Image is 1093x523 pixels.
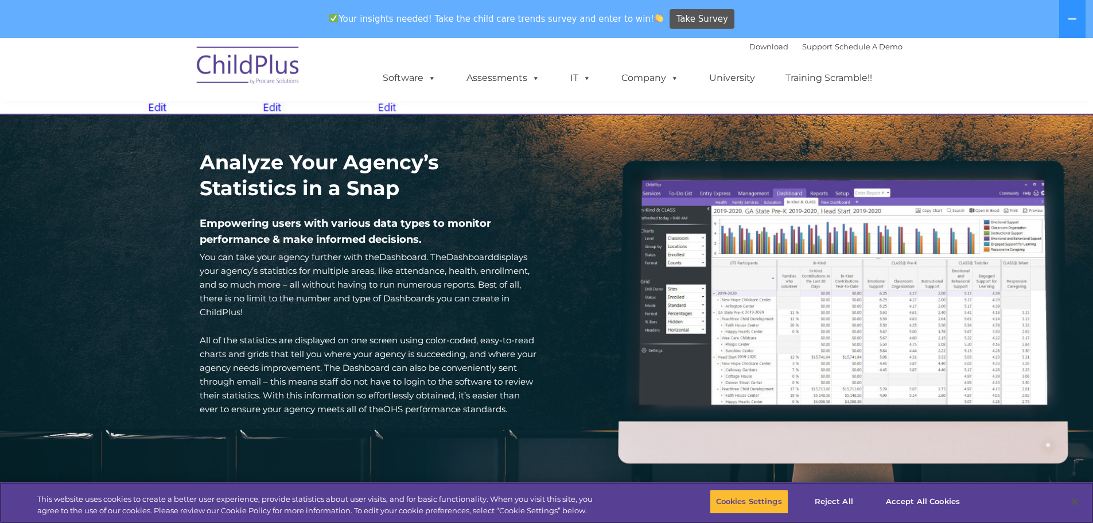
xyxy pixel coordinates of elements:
a: Assessments [455,67,551,90]
button: Reject All [798,490,870,514]
a: IT [559,67,602,90]
div: This website uses cookies to create a better user experience, provide statistics about user visit... [37,494,601,516]
a: Schedule A Demo [835,42,903,51]
a: Dashboard [379,251,426,262]
a: OHS performance standards [383,404,505,414]
a: Download [749,42,788,51]
strong: Analyze Your Agency’s Statistics in a Snap [200,150,439,200]
span: Empowering users with various data types to monitor performance & make informed decisions. [200,217,491,246]
a: Support [802,42,833,51]
span: You can take your agency further with the . The displays your agency’s statistics for multiple ar... [200,251,530,317]
a: University [698,67,767,90]
a: Take Survey [670,9,734,29]
span: Take Survey [676,9,728,29]
a: Dashboard [446,251,493,262]
span: All of the statistics are displayed on one screen using color-coded, easy-to-read charts and grid... [200,335,536,414]
span: Your insights needed! Take the child care trends survey and enter to win! [325,7,668,30]
img: 👏 [655,14,663,22]
button: Accept All Cookies [880,490,966,514]
a: Training Scramble!! [774,67,884,90]
font: | [749,42,903,51]
img: ChildPlus by Procare Solutions [191,38,306,96]
a: Software [371,67,448,90]
button: Cookies Settings [710,490,788,514]
button: Close [1062,489,1087,514]
a: Company [610,67,690,90]
img: ✅ [329,14,338,22]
